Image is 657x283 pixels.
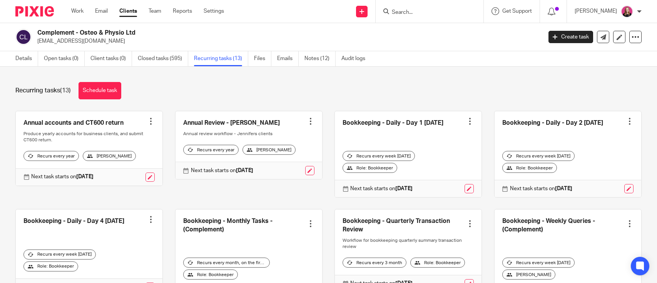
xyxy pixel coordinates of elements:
strong: [DATE] [76,174,94,179]
a: Notes (12) [304,51,336,66]
div: Role: Bookkeeper [502,163,557,173]
a: Details [15,51,38,66]
div: Recurs every week [DATE] [502,258,575,268]
img: svg%3E [15,29,32,45]
p: [EMAIL_ADDRESS][DOMAIN_NAME] [37,37,537,45]
div: [PERSON_NAME] [242,145,296,155]
div: Recurs every year [23,151,79,161]
div: Recurs every month, on the first workday [183,258,270,268]
div: Recurs every 3 month [343,258,406,268]
div: [PERSON_NAME] [83,151,136,161]
strong: [DATE] [555,186,572,191]
div: Recurs every week [DATE] [23,250,96,260]
a: Emails [277,51,299,66]
a: Email [95,7,108,15]
div: Recurs every week [DATE] [502,151,575,161]
div: Recurs every week [DATE] [343,151,415,161]
a: Open tasks (0) [44,51,85,66]
a: Team [149,7,161,15]
a: Client tasks (0) [90,51,132,66]
div: Recurs every year [183,145,239,155]
div: [PERSON_NAME] [502,270,555,280]
a: Work [71,7,84,15]
a: Reports [173,7,192,15]
a: Recurring tasks (13) [194,51,248,66]
p: Next task starts on [350,185,413,193]
a: Schedule task [79,82,121,99]
img: Team%20headshots.png [621,5,633,18]
h2: Complement - Osteo & Physio Ltd [37,29,437,37]
div: Role: Bookkeeper [410,258,465,268]
strong: [DATE] [395,186,413,191]
p: Next task starts on [510,185,572,193]
span: (13) [60,87,71,94]
p: Next task starts on [191,167,253,174]
a: Settings [204,7,224,15]
p: [PERSON_NAME] [575,7,617,15]
a: Clients [119,7,137,15]
input: Search [391,9,460,16]
h1: Recurring tasks [15,87,71,95]
a: Create task [548,31,593,43]
strong: [DATE] [236,168,253,173]
span: Get Support [502,8,532,14]
a: Audit logs [341,51,371,66]
a: Files [254,51,271,66]
a: Closed tasks (595) [138,51,188,66]
img: Pixie [15,6,54,17]
div: Role: Bookkeeper [183,270,238,280]
div: Role: Bookkeeper [23,261,78,271]
div: Role: Bookkeeper [343,163,397,173]
p: Next task starts on [31,173,94,181]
